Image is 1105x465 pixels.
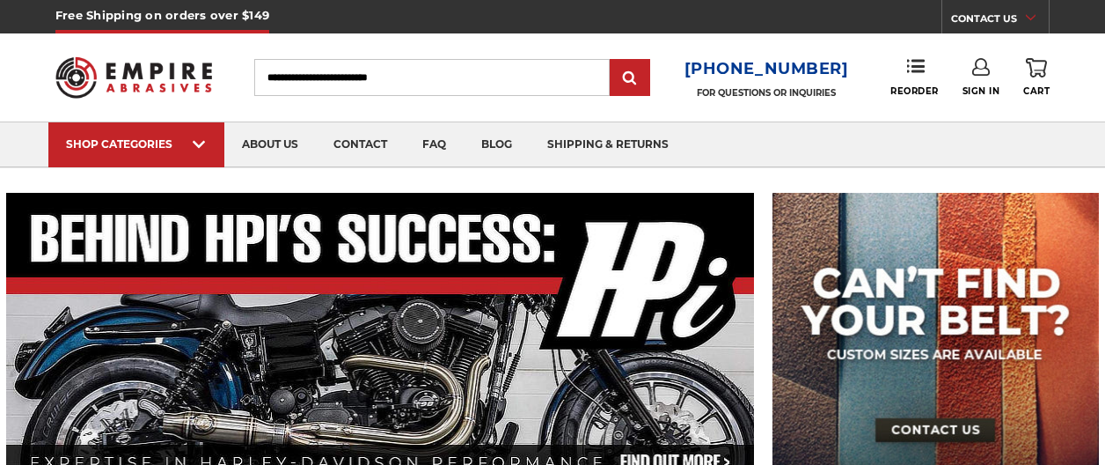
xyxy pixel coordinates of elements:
input: Submit [612,61,648,96]
a: blog [464,122,530,167]
a: about us [224,122,316,167]
span: Reorder [890,85,939,97]
a: faq [405,122,464,167]
span: Cart [1023,85,1050,97]
span: Sign In [962,85,1000,97]
a: Reorder [890,58,939,96]
div: SHOP CATEGORIES [66,137,207,151]
a: [PHONE_NUMBER] [684,56,849,82]
a: CONTACT US [951,9,1049,33]
a: contact [316,122,405,167]
a: Cart [1023,58,1050,97]
a: shipping & returns [530,122,686,167]
img: Empire Abrasives [55,47,212,108]
p: FOR QUESTIONS OR INQUIRIES [684,87,849,99]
